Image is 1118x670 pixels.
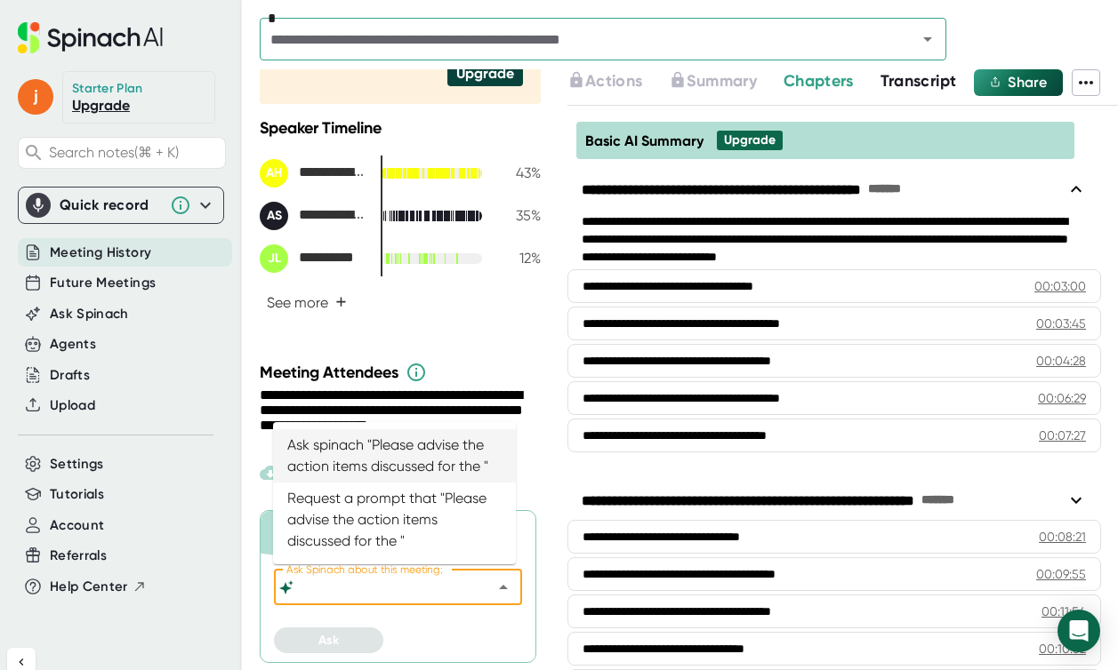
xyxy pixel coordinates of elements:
[335,295,347,309] span: +
[974,69,1063,96] button: Share
[72,97,130,114] a: Upgrade
[1039,427,1086,444] div: 00:07:27
[260,118,541,138] div: Speaker Timeline
[260,159,366,187] div: Alexis Hanczaryk
[260,202,366,230] div: Aditi Sabharwal
[1036,565,1086,583] div: 00:09:55
[881,71,957,91] span: Transcript
[301,575,464,600] input: What can we do to help?
[1042,602,1086,620] div: 00:11:54
[669,69,783,96] div: Upgrade to access
[1039,528,1086,546] div: 00:08:21
[260,244,288,273] div: JL
[260,244,366,273] div: Jackie Lai
[915,27,940,52] button: Open
[1058,610,1100,652] div: Open Intercom Messenger
[1036,352,1086,370] div: 00:04:28
[585,71,642,91] span: Actions
[49,144,221,161] span: Search notes (⌘ + K)
[50,304,129,324] button: Ask Spinach
[72,81,143,97] div: Starter Plan
[260,287,354,318] button: See more+
[447,60,523,86] div: Upgrade
[567,69,642,93] button: Actions
[50,546,107,566] button: Referrals
[273,483,516,557] li: Request a prompt that "Please advise the action items discussed for the "
[318,633,339,648] span: Ask
[50,515,104,536] button: Account
[50,454,104,475] button: Settings
[1039,640,1086,658] div: 00:10:52
[50,395,95,416] button: Upload
[50,365,90,386] button: Drafts
[496,250,541,267] div: 12 %
[1008,74,1047,91] span: Share
[26,187,216,223] div: Quick record
[567,69,669,96] div: Upgrade to access
[881,69,957,93] button: Transcript
[274,627,383,653] button: Ask
[50,577,147,597] button: Help Center
[18,79,53,115] span: j
[724,132,776,148] div: Upgrade
[50,273,156,293] button: Future Meetings
[50,243,151,263] button: Meeting History
[669,69,756,93] button: Summary
[273,429,516,483] li: Ask spinach "Please advise the action items discussed for the "
[585,132,704,149] span: Basic AI Summary
[50,334,96,355] button: Agents
[260,159,288,187] div: AH
[687,71,756,91] span: Summary
[784,71,854,91] span: Chapters
[260,462,398,483] div: Paid feature
[491,575,516,600] button: Close
[60,196,161,214] div: Quick record
[50,484,104,505] button: Tutorials
[496,207,541,224] div: 35 %
[784,69,854,93] button: Chapters
[260,362,545,383] div: Meeting Attendees
[1036,315,1086,332] div: 00:03:45
[1034,277,1086,295] div: 00:03:00
[496,164,541,181] div: 43 %
[1038,389,1086,407] div: 00:06:29
[50,577,128,597] span: Help Center
[260,202,288,230] div: AS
